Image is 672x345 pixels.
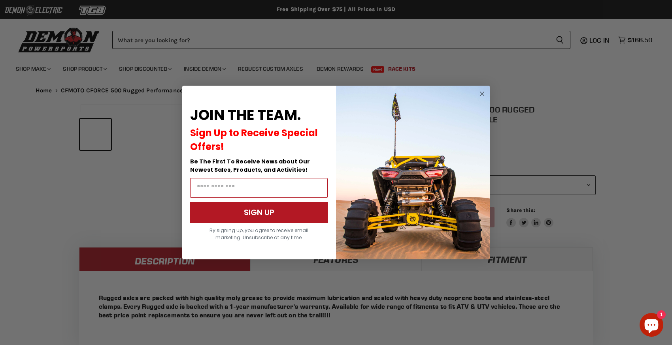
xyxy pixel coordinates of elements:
button: SIGN UP [190,202,328,223]
button: Close dialog [477,89,487,99]
span: Be The First To Receive News about Our Newest Sales, Products, and Activities! [190,157,310,174]
input: Email Address [190,178,328,198]
span: By signing up, you agree to receive email marketing. Unsubscribe at any time. [210,227,308,241]
span: Sign Up to Receive Special Offers! [190,126,318,153]
span: JOIN THE TEAM. [190,105,301,125]
inbox-online-store-chat: Shopify online store chat [637,313,666,339]
img: a9095488-b6e7-41ba-879d-588abfab540b.jpeg [336,86,490,259]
